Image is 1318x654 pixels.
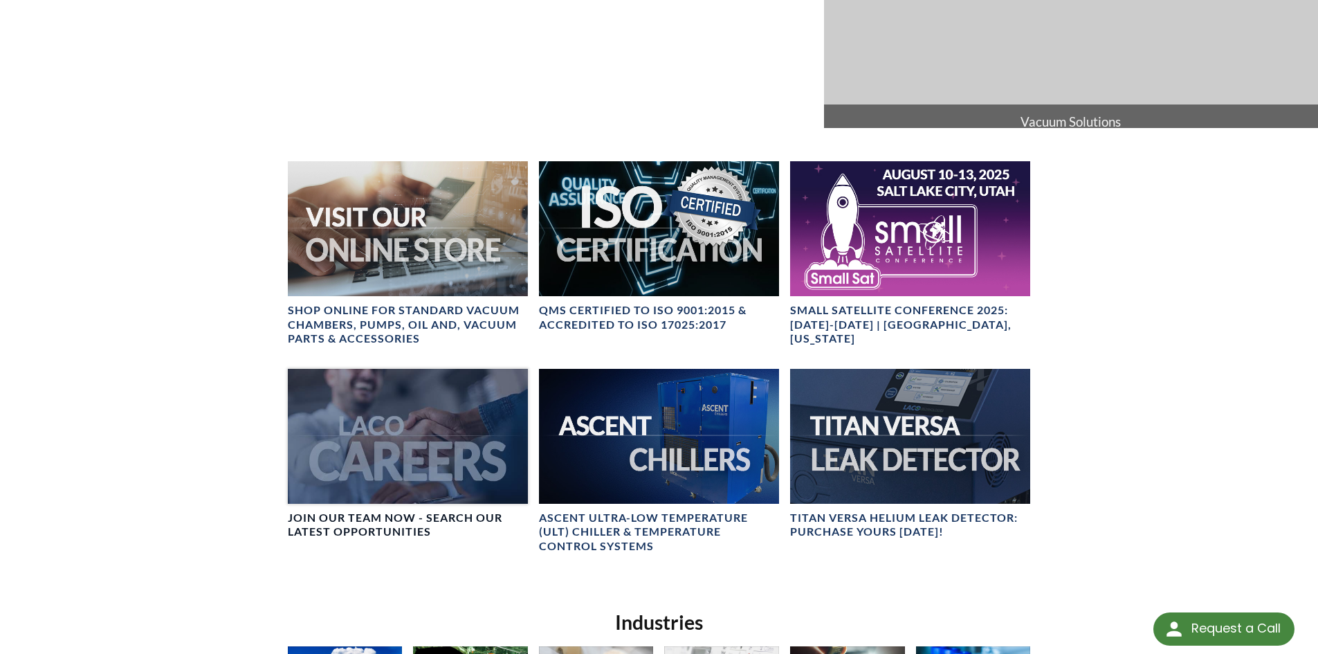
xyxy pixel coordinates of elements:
a: Join our team now - SEARCH OUR LATEST OPPORTUNITIES [288,369,528,540]
div: Request a Call [1153,612,1294,646]
img: round button [1163,618,1185,640]
a: ISO Certification headerQMS CERTIFIED to ISO 9001:2015 & Accredited to ISO 17025:2017 [539,161,779,332]
div: Request a Call [1191,612,1281,644]
h4: Small Satellite Conference 2025: [DATE]-[DATE] | [GEOGRAPHIC_DATA], [US_STATE] [790,303,1030,346]
h4: TITAN VERSA Helium Leak Detector: Purchase Yours [DATE]! [790,511,1030,540]
a: Small Satellite Conference 2025: August 10-13 | Salt Lake City, UtahSmall Satellite Conference 20... [790,161,1030,347]
h4: SHOP ONLINE FOR STANDARD VACUUM CHAMBERS, PUMPS, OIL AND, VACUUM PARTS & ACCESSORIES [288,303,528,346]
a: Visit Our Online Store headerSHOP ONLINE FOR STANDARD VACUUM CHAMBERS, PUMPS, OIL AND, VACUUM PAR... [288,161,528,347]
h2: Industries [282,610,1036,635]
a: Ascent Chiller ImageAscent Ultra-Low Temperature (ULT) Chiller & Temperature Control Systems [539,369,779,554]
span: Vacuum Solutions [824,105,1318,139]
h4: QMS CERTIFIED to ISO 9001:2015 & Accredited to ISO 17025:2017 [539,303,779,332]
a: TITAN VERSA bannerTITAN VERSA Helium Leak Detector: Purchase Yours [DATE]! [790,369,1030,540]
h4: Ascent Ultra-Low Temperature (ULT) Chiller & Temperature Control Systems [539,511,779,554]
h4: Join our team now - SEARCH OUR LATEST OPPORTUNITIES [288,511,528,540]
